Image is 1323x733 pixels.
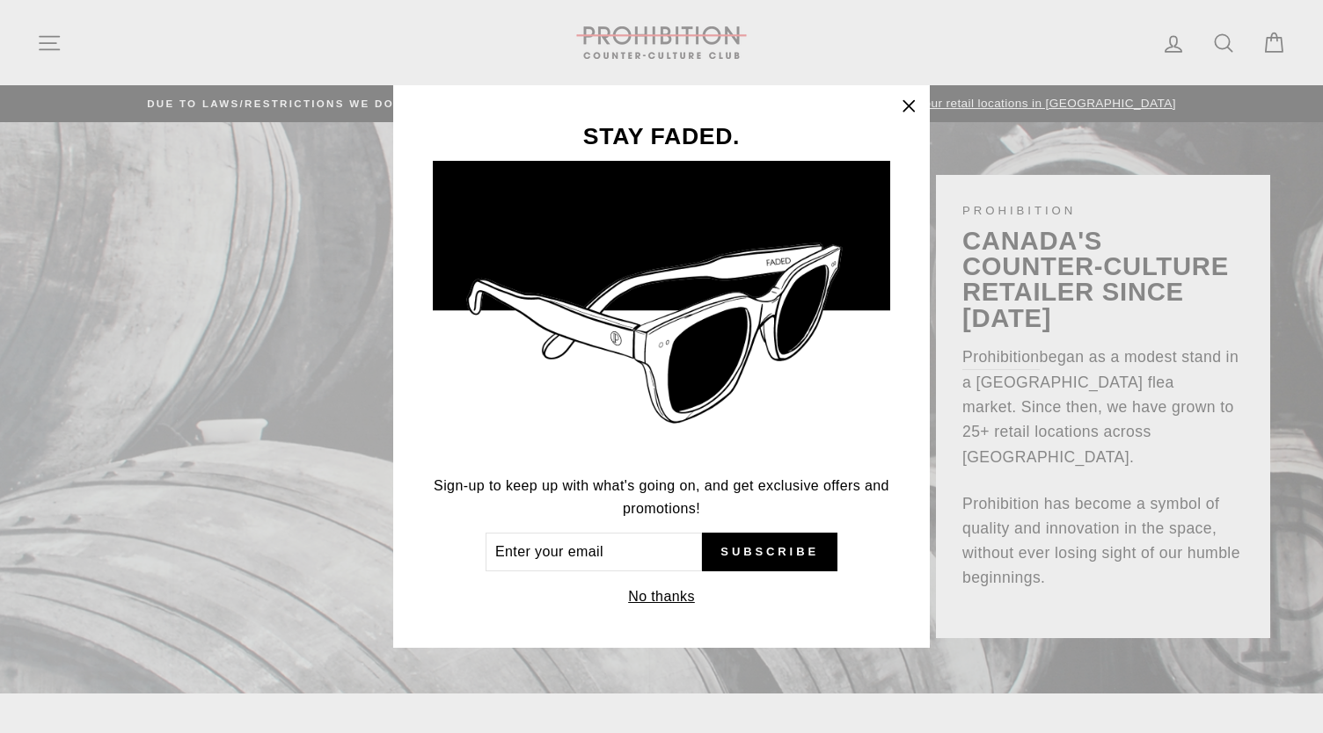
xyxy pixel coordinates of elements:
input: Enter your email [486,533,702,571]
span: Subscribe [720,544,819,560]
p: Sign-up to keep up with what's going on, and get exclusive offers and promotions! [433,475,890,519]
h3: STAY FADED. [433,125,890,149]
button: Subscribe [702,533,837,571]
button: No thanks [623,584,700,609]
